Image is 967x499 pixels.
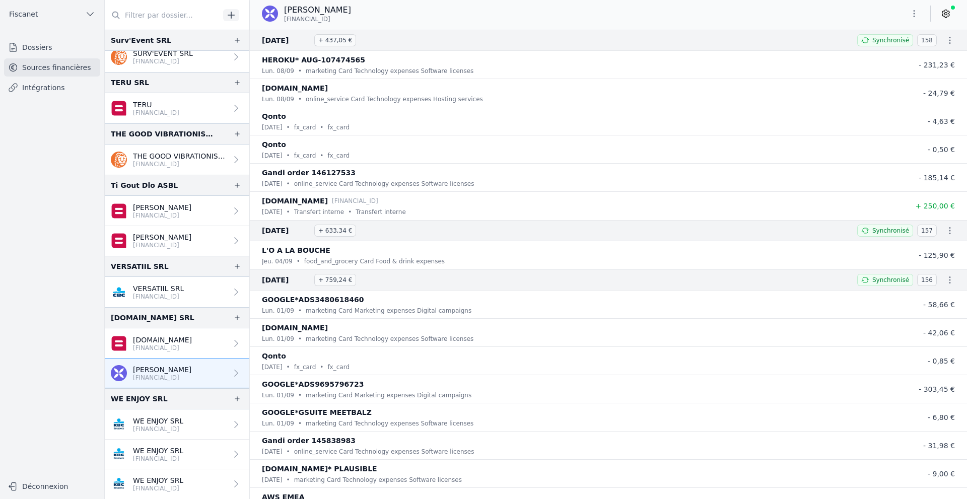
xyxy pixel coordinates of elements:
img: KBC_BRUSSELS_KREDBEBB.png [111,476,127,492]
span: [FINANCIAL_ID] [284,15,330,23]
p: Qonto [262,110,286,122]
p: WE ENJOY SRL [133,446,183,456]
span: Synchronisé [872,227,909,235]
div: • [298,418,302,429]
p: fx_card [294,151,316,161]
a: [PERSON_NAME] [FINANCIAL_ID] [105,359,249,388]
a: VERSATIIL SRL [FINANCIAL_ID] [105,277,249,307]
span: 157 [917,225,937,237]
p: [DOMAIN_NAME] [262,322,328,334]
p: [FINANCIAL_ID] [332,196,378,206]
div: • [287,122,290,132]
div: • [320,122,323,132]
span: - 6,80 € [928,413,955,421]
img: belfius-1.png [111,233,127,249]
p: [DOMAIN_NAME] [262,82,328,94]
a: [PERSON_NAME] [FINANCIAL_ID] [105,196,249,226]
div: Surv'Event SRL [111,34,171,46]
a: [DOMAIN_NAME] [FINANCIAL_ID] [105,328,249,359]
p: marketing Card Marketing expenses Digital campaigns [306,306,471,316]
p: GOOGLE*ADS9695796723 [262,378,364,390]
p: [DATE] [262,179,283,189]
div: TERU SRL [111,77,149,89]
p: Gandi order 146127533 [262,167,356,179]
p: lun. 08/09 [262,66,294,76]
span: - 58,66 € [923,301,955,309]
p: GOOGLE*GSUITE MEETBALZ [262,406,372,418]
div: • [287,207,290,217]
img: KBC_BRUSSELS_KREDBEBB.png [111,416,127,433]
p: lun. 01/09 [262,306,294,316]
div: Ti Gout Dlo ASBL [111,179,178,191]
span: - 231,23 € [919,61,955,69]
p: online_service Card Technology expenses Software licenses [294,447,474,457]
p: marketing Card Technology expenses Software licenses [306,66,473,76]
p: HEROKU* AUG-107474565 [262,54,365,66]
p: online_service Card Technology expenses Hosting services [306,94,483,104]
p: [FINANCIAL_ID] [133,109,179,117]
img: belfius.png [111,100,127,116]
p: online_service Card Technology expenses Software licenses [294,179,474,189]
span: + 633,34 € [314,225,356,237]
p: [PERSON_NAME] [284,4,351,16]
img: ing.png [111,49,127,65]
p: marketing Card Technology expenses Software licenses [294,475,462,485]
div: • [287,475,290,485]
p: [FINANCIAL_ID] [133,57,193,65]
p: fx_card [327,362,350,372]
div: • [287,151,290,161]
p: marketing Card Marketing expenses Digital campaigns [306,390,471,400]
span: [DATE] [262,274,310,286]
img: belfius.png [111,335,127,351]
span: + 250,00 € [915,202,955,210]
p: [DATE] [262,447,283,457]
span: Synchronisé [872,276,909,284]
p: marketing Card Technology expenses Software licenses [306,418,473,429]
p: WE ENJOY SRL [133,475,183,485]
div: • [320,362,323,372]
a: THE GOOD VIBRATIONIST SRL [FINANCIAL_ID] [105,145,249,175]
a: SURV'EVENT SRL [FINANCIAL_ID] [105,42,249,72]
p: [FINANCIAL_ID] [133,425,183,433]
button: Déconnexion [4,478,100,494]
p: [DATE] [262,122,283,132]
span: + 759,24 € [314,274,356,286]
div: • [298,66,302,76]
div: WE ENJOY SRL [111,393,168,405]
p: lun. 08/09 [262,94,294,104]
a: Dossiers [4,38,100,56]
p: [PERSON_NAME] [133,202,191,212]
p: Qonto [262,138,286,151]
span: - 4,63 € [928,117,955,125]
span: + 437,05 € [314,34,356,46]
p: [FINANCIAL_ID] [133,344,192,352]
img: KBC_BRUSSELS_KREDBEBB.png [111,446,127,462]
p: Transfert interne [294,207,344,217]
p: THE GOOD VIBRATIONIST SRL [133,151,227,161]
span: [DATE] [262,225,310,237]
span: - 0,50 € [928,146,955,154]
p: lun. 01/09 [262,390,294,400]
div: • [297,256,300,266]
p: fx_card [327,151,350,161]
a: TERU [FINANCIAL_ID] [105,93,249,123]
div: • [348,207,352,217]
div: • [287,179,290,189]
input: Filtrer par dossier... [105,6,220,24]
p: [DATE] [262,151,283,161]
span: - 0,85 € [928,357,955,365]
span: - 185,14 € [919,174,955,182]
p: [DATE] [262,362,283,372]
span: 156 [917,274,937,286]
p: [FINANCIAL_ID] [133,374,191,382]
div: • [298,94,302,104]
p: TERU [133,100,179,110]
p: [FINANCIAL_ID] [133,293,184,301]
span: Synchronisé [872,36,909,44]
p: Gandi order 145838983 [262,435,356,447]
p: GOOGLE*ADS3480618460 [262,294,364,306]
a: WE ENJOY SRL [FINANCIAL_ID] [105,469,249,499]
p: lun. 01/09 [262,418,294,429]
p: fx_card [294,122,316,132]
p: [DATE] [262,207,283,217]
